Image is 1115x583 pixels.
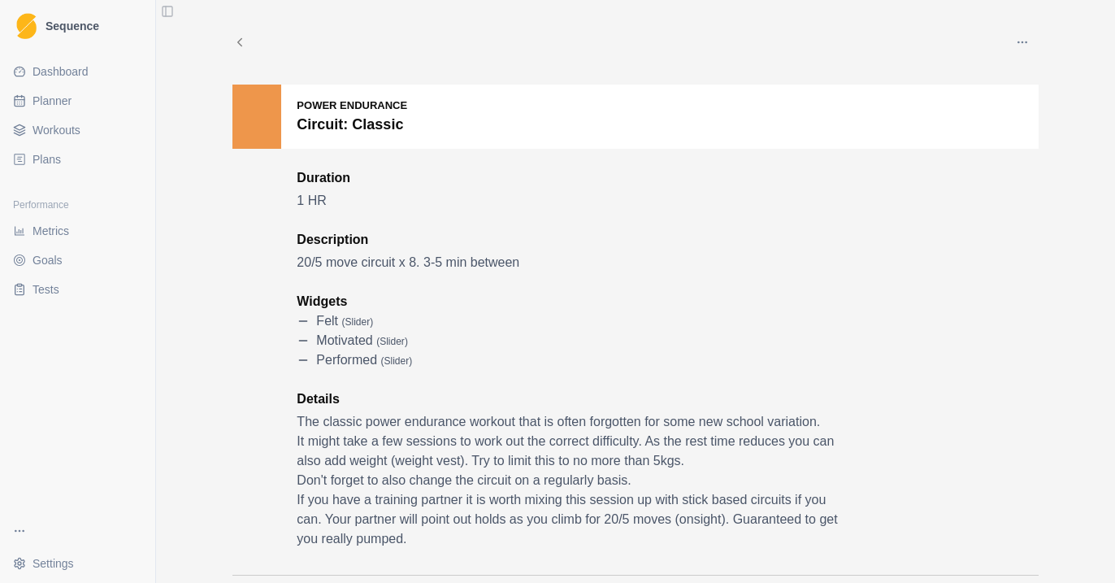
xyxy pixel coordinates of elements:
[33,122,80,138] span: Workouts
[297,471,841,490] p: Don't forget to also change the circuit on a regularly basis.
[297,191,841,211] p: 1 HR
[7,276,149,302] a: Tests
[16,13,37,40] img: Logo
[7,7,149,46] a: LogoSequence
[7,247,149,273] a: Goals
[33,223,69,239] span: Metrics
[7,117,149,143] a: Workouts
[7,218,149,244] a: Metrics
[376,336,408,347] span: ( slider )
[46,20,99,32] span: Sequence
[297,98,407,114] p: Power Endurance
[297,412,841,432] p: The classic power endurance workout that is often forgotten for some new school variation.
[297,114,407,136] p: Circuit: Classic
[33,93,72,109] span: Planner
[7,146,149,172] a: Plans
[33,281,59,298] span: Tests
[341,316,373,328] span: ( slider )
[297,292,841,311] p: Widgets
[297,490,841,549] p: If you have a training partner it is worth mixing this session up with stick based circuits if yo...
[297,168,841,188] p: Duration
[297,389,841,409] p: Details
[297,253,841,272] p: 20/5 move circuit x 8. 3-5 min between
[7,59,149,85] a: Dashboard
[316,350,412,370] p: performed
[297,432,841,471] p: It might take a few sessions to work out the correct difficulty. As the rest time reduces you can...
[33,151,61,168] span: Plans
[381,355,413,367] span: ( slider )
[316,311,373,331] p: felt
[7,192,149,218] div: Performance
[316,331,408,350] p: motivated
[297,230,841,250] p: Description
[7,550,149,576] button: Settings
[33,252,63,268] span: Goals
[33,63,89,80] span: Dashboard
[7,88,149,114] a: Planner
